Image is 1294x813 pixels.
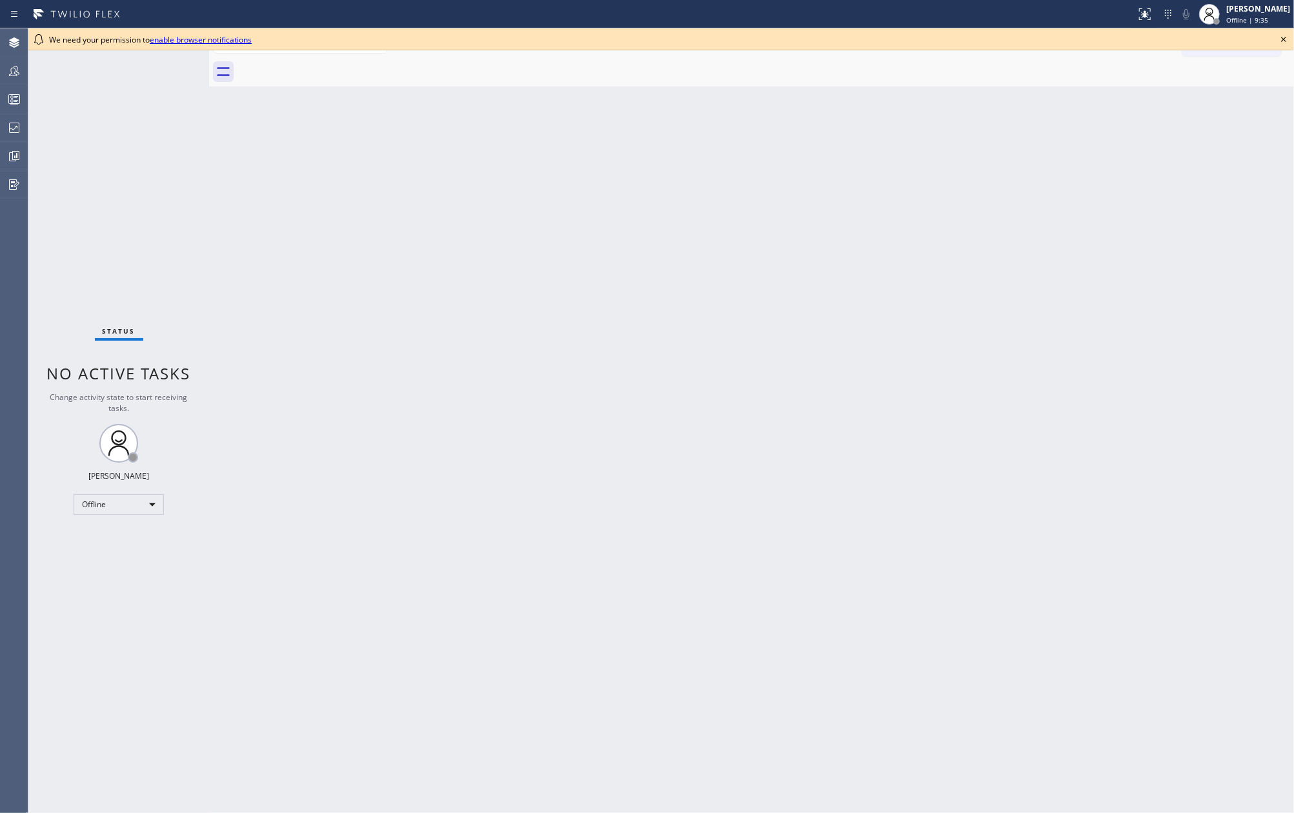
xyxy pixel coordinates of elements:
div: [PERSON_NAME] [1226,3,1290,14]
span: Status [103,326,136,336]
button: Mute [1177,5,1195,23]
span: We need your permission to [49,34,252,45]
a: enable browser notifications [150,34,252,45]
div: Offline [74,494,164,515]
span: Change activity state to start receiving tasks. [50,392,188,414]
span: Offline | 9:35 [1226,15,1268,25]
div: [PERSON_NAME] [88,470,149,481]
span: No active tasks [47,363,191,384]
